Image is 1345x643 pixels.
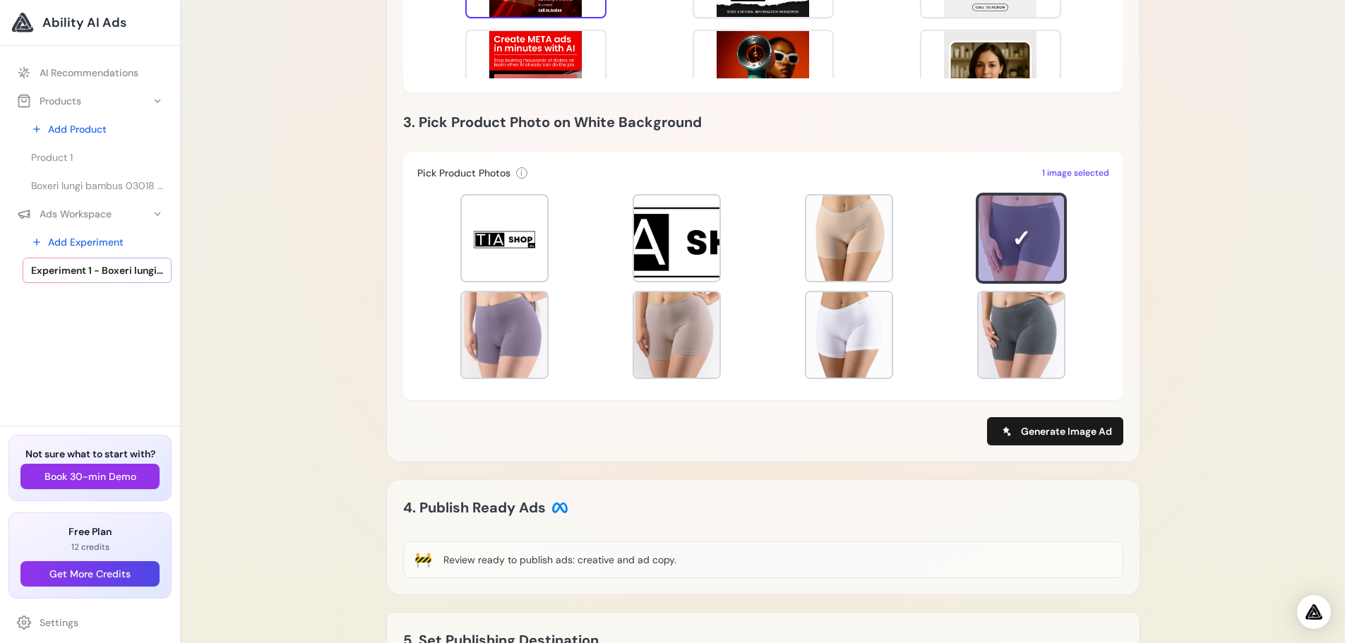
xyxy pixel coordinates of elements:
a: AI Recommendations [8,60,172,85]
p: 12 credits [20,541,160,553]
a: Add Experiment [23,229,172,255]
a: Ability AI Ads [11,11,169,34]
span: i [520,167,522,179]
h3: Free Plan [20,524,160,539]
div: Open Intercom Messenger [1297,595,1331,629]
span: Experiment 1 - Boxeri lungi bambus 03018 • [DOMAIN_NAME] [31,263,163,277]
a: Settings [8,610,172,635]
button: Ads Workspace [8,201,172,227]
button: Generate Image Ad [987,417,1123,445]
a: Product 1 [23,145,172,170]
h3: Pick Product Photos [417,166,510,180]
button: Get More Credits [20,561,160,587]
button: Products [8,88,172,114]
span: 1 image selected [1042,167,1109,179]
span: Product 1 [31,150,73,164]
button: Book 30-min Demo [20,464,160,489]
span: Generate Image Ad [1021,424,1112,438]
div: Ads Workspace [17,207,112,221]
a: Experiment 1 - Boxeri lungi bambus 03018 • [DOMAIN_NAME] [23,258,172,283]
div: 🚧 [414,550,432,570]
div: Review ready to publish ads: creative and ad copy. [443,553,676,567]
span: Ability AI Ads [42,13,126,32]
img: Meta [551,499,568,516]
span: Boxeri lungi bambus 03018 • [DOMAIN_NAME] [31,179,163,193]
div: Products [17,94,81,108]
h2: 3. Pick Product Photo on White Background [403,111,1123,133]
h3: Not sure what to start with? [20,447,160,461]
a: Boxeri lungi bambus 03018 • [DOMAIN_NAME] [23,173,172,198]
h2: 4. Publish Ready Ads [403,496,568,519]
a: Add Product [23,116,172,142]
